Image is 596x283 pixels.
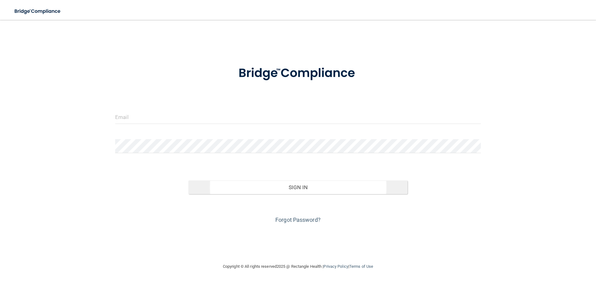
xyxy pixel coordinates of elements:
[349,264,373,269] a: Terms of Use
[226,57,370,89] img: bridge_compliance_login_screen.278c3ca4.svg
[9,5,66,18] img: bridge_compliance_login_screen.278c3ca4.svg
[115,110,481,124] input: Email
[323,264,348,269] a: Privacy Policy
[185,257,411,276] div: Copyright © All rights reserved 2025 @ Rectangle Health | |
[188,180,408,194] button: Sign In
[275,217,321,223] a: Forgot Password?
